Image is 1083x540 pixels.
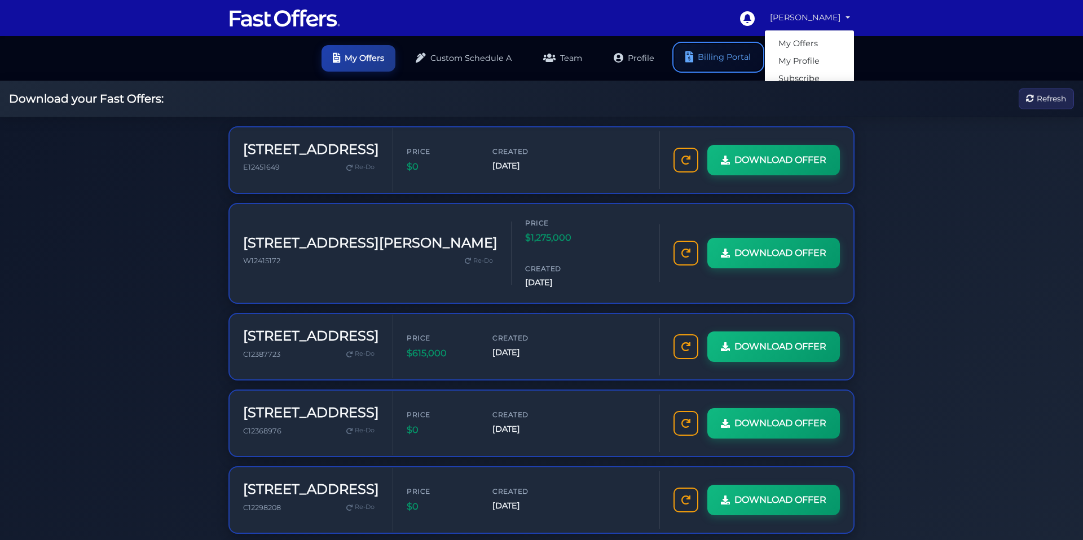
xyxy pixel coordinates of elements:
[243,163,280,171] span: E12451649
[1037,92,1066,105] span: Refresh
[765,52,854,70] a: My Profile
[734,416,826,431] span: DOWNLOAD OFFER
[525,218,593,228] span: Price
[492,146,560,157] span: Created
[407,346,474,361] span: $615,000
[243,350,280,358] span: C12387723
[734,493,826,507] span: DOWNLOAD OFFER
[734,246,826,260] span: DOWNLOAD OFFER
[243,235,498,251] h3: [STREET_ADDRESS][PERSON_NAME]
[404,45,523,72] a: Custom Schedule A
[243,328,379,344] h3: [STREET_ADDRESS]
[734,339,826,354] span: DOWNLOAD OFFER
[407,423,474,437] span: $0
[243,141,379,158] h3: [STREET_ADDRESS]
[342,500,379,515] a: Re-Do
[532,45,593,72] a: Team
[707,145,840,175] a: DOWNLOAD OFFER
[473,256,493,266] span: Re-Do
[407,333,474,343] span: Price
[492,409,560,420] span: Created
[355,349,375,359] span: Re-Do
[707,238,840,268] a: DOWNLOAD OFFER
[322,45,395,72] a: My Offers
[243,427,281,435] span: C12368976
[342,347,379,361] a: Re-Do
[707,331,840,362] a: DOWNLOAD OFFER
[707,408,840,439] a: DOWNLOAD OFFER
[492,333,560,343] span: Created
[1040,496,1074,530] iframe: Customerly Messenger Launcher
[525,231,593,245] span: $1,275,000
[765,7,855,29] a: [PERSON_NAME]
[525,263,593,274] span: Created
[764,30,855,110] div: [PERSON_NAME]
[9,92,164,105] h2: Download your Fast Offers:
[492,346,560,359] span: [DATE]
[407,160,474,174] span: $0
[407,499,474,514] span: $0
[602,45,666,72] a: Profile
[765,35,854,52] a: My Offers
[492,499,560,512] span: [DATE]
[243,256,280,265] span: W12415172
[492,486,560,497] span: Created
[355,502,375,512] span: Re-Do
[355,426,375,436] span: Re-Do
[734,153,826,167] span: DOWNLOAD OFFER
[460,254,498,268] a: Re-Do
[492,423,560,436] span: [DATE]
[765,70,854,87] a: Subscribe
[243,405,379,421] h3: [STREET_ADDRESS]
[342,423,379,438] a: Re-Do
[707,485,840,515] a: DOWNLOAD OFFER
[407,486,474,497] span: Price
[407,146,474,157] span: Price
[525,276,593,289] span: [DATE]
[1019,88,1074,109] button: Refresh
[355,162,375,172] span: Re-Do
[492,160,560,172] span: [DATE]
[243,503,281,512] span: C12298208
[675,44,762,70] a: Billing Portal
[243,481,379,498] h3: [STREET_ADDRESS]
[342,160,379,175] a: Re-Do
[407,409,474,420] span: Price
